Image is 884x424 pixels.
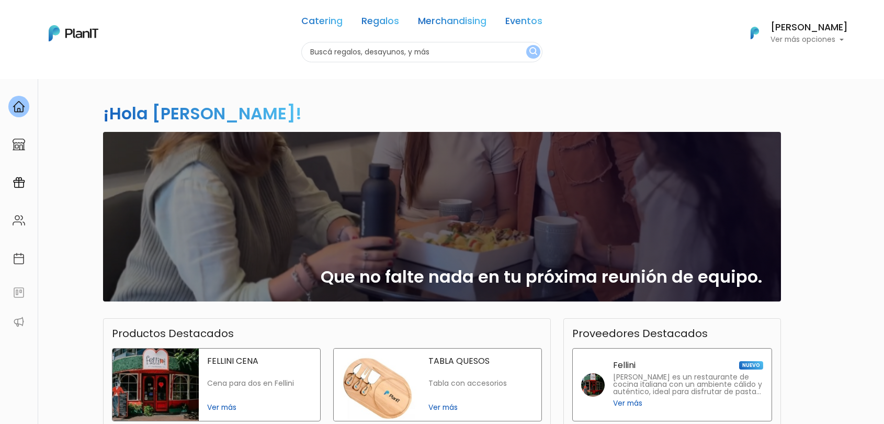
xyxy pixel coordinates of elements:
span: Ver más [428,402,533,413]
img: tabla quesos [334,349,420,421]
input: Buscá regalos, desayunos, y más [301,42,542,62]
h6: [PERSON_NAME] [770,23,848,32]
span: Ver más [613,398,642,409]
a: tabla quesos TABLA QUESOS Tabla con accesorios Ver más [333,348,542,421]
img: fellini cena [112,349,199,421]
img: calendar-87d922413cdce8b2cf7b7f5f62616a5cf9e4887200fb71536465627b3292af00.svg [13,252,25,265]
h3: Productos Destacados [112,327,234,340]
p: Fellini [613,361,636,370]
a: Regalos [361,17,399,29]
img: home-e721727adea9d79c4d83392d1f703f7f8bce08238fde08b1acbfd93340b81755.svg [13,101,25,113]
h2: Que no falte nada en tu próxima reunión de equipo. [321,267,762,287]
a: fellini cena FELLINI CENA Cena para dos en Fellini Ver más [112,348,321,421]
button: PlanIt Logo [PERSON_NAME] Ver más opciones [737,19,848,47]
p: Ver más opciones [770,36,848,43]
h3: Proveedores Destacados [572,327,708,340]
a: Catering [301,17,343,29]
span: NUEVO [739,361,763,370]
img: feedback-78b5a0c8f98aac82b08bfc38622c3050aee476f2c9584af64705fc4e61158814.svg [13,286,25,299]
img: marketplace-4ceaa7011d94191e9ded77b95e3339b90024bf715f7c57f8cf31f2d8c509eaba.svg [13,138,25,151]
img: PlanIt Logo [743,21,766,44]
p: Cena para dos en Fellini [207,379,312,388]
p: FELLINI CENA [207,357,312,365]
img: partners-52edf745621dab592f3b2c58e3bca9d71375a7ef29c3b500c9f145b62cc070d4.svg [13,316,25,328]
a: Eventos [505,17,542,29]
img: people-662611757002400ad9ed0e3c099ab2801c6687ba6c219adb57efc949bc21e19d.svg [13,214,25,227]
img: PlanIt Logo [49,25,98,41]
span: Ver más [207,402,312,413]
img: fellini [581,373,605,397]
p: [PERSON_NAME] es un restaurante de cocina italiana con un ambiente cálido y auténtico, ideal para... [613,374,763,396]
p: Tabla con accesorios [428,379,533,388]
a: Fellini NUEVO [PERSON_NAME] es un restaurante de cocina italiana con un ambiente cálido y auténti... [572,348,772,421]
h2: ¡Hola [PERSON_NAME]! [103,102,302,125]
img: campaigns-02234683943229c281be62815700db0a1741e53638e28bf9629b52c665b00959.svg [13,176,25,189]
img: search_button-432b6d5273f82d61273b3651a40e1bd1b912527efae98b1b7a1b2c0702e16a8d.svg [529,47,537,57]
p: TABLA QUESOS [428,357,533,365]
a: Merchandising [418,17,486,29]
